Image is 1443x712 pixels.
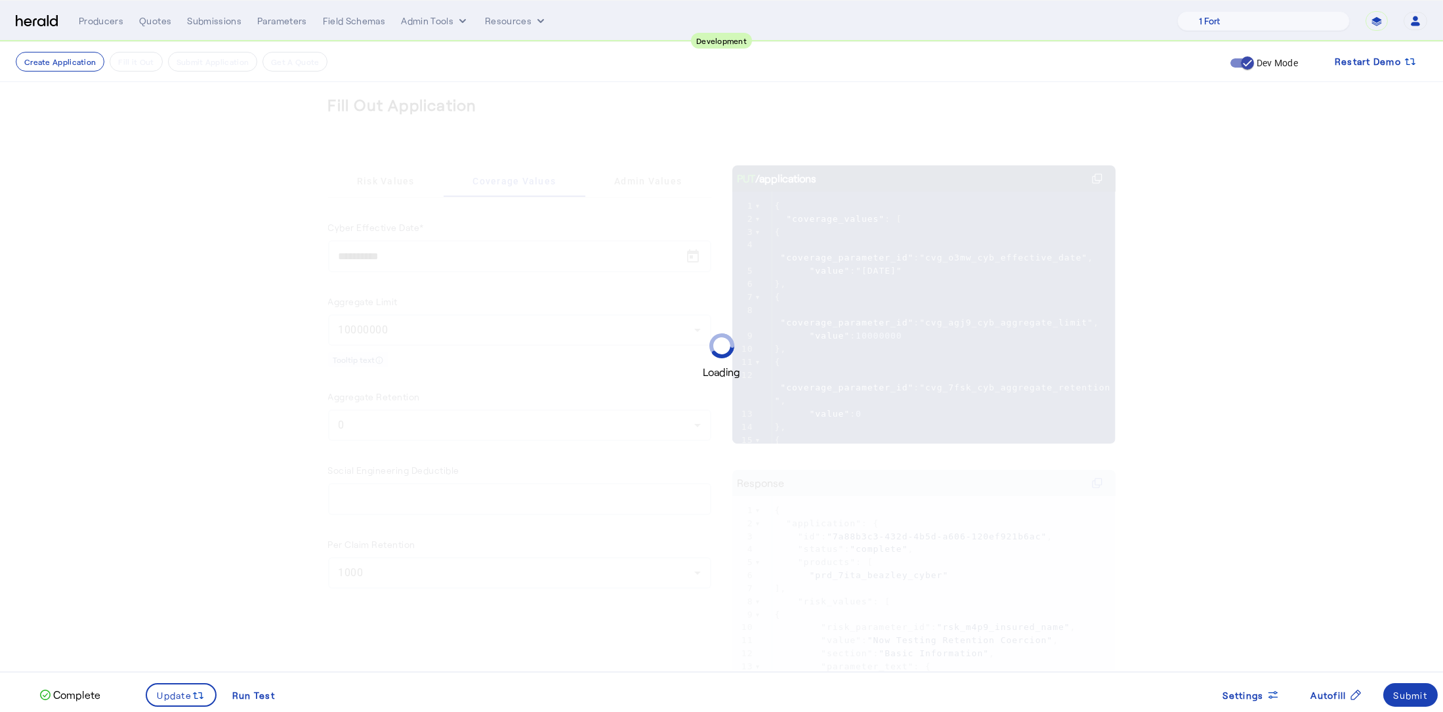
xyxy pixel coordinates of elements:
[485,14,547,28] button: Resources dropdown menu
[691,33,752,49] div: Development
[1335,54,1401,70] span: Restart Demo
[1324,50,1427,73] button: Restart Demo
[1311,688,1347,702] span: Autofill
[157,688,192,702] span: Update
[139,14,171,28] div: Quotes
[168,52,257,72] button: Submit Application
[16,52,104,72] button: Create Application
[222,683,285,707] button: Run Test
[401,14,469,28] button: internal dropdown menu
[146,683,217,707] button: Update
[187,14,241,28] div: Submissions
[262,52,327,72] button: Get A Quote
[1301,683,1373,707] button: Autofill
[110,52,162,72] button: Fill it Out
[1213,683,1290,707] button: Settings
[16,15,58,28] img: Herald Logo
[1223,688,1264,702] span: Settings
[79,14,123,28] div: Producers
[232,688,275,702] div: Run Test
[1394,688,1428,702] div: Submit
[1383,683,1438,707] button: Submit
[257,14,307,28] div: Parameters
[51,687,100,703] p: Complete
[323,14,386,28] div: Field Schemas
[1254,56,1298,70] label: Dev Mode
